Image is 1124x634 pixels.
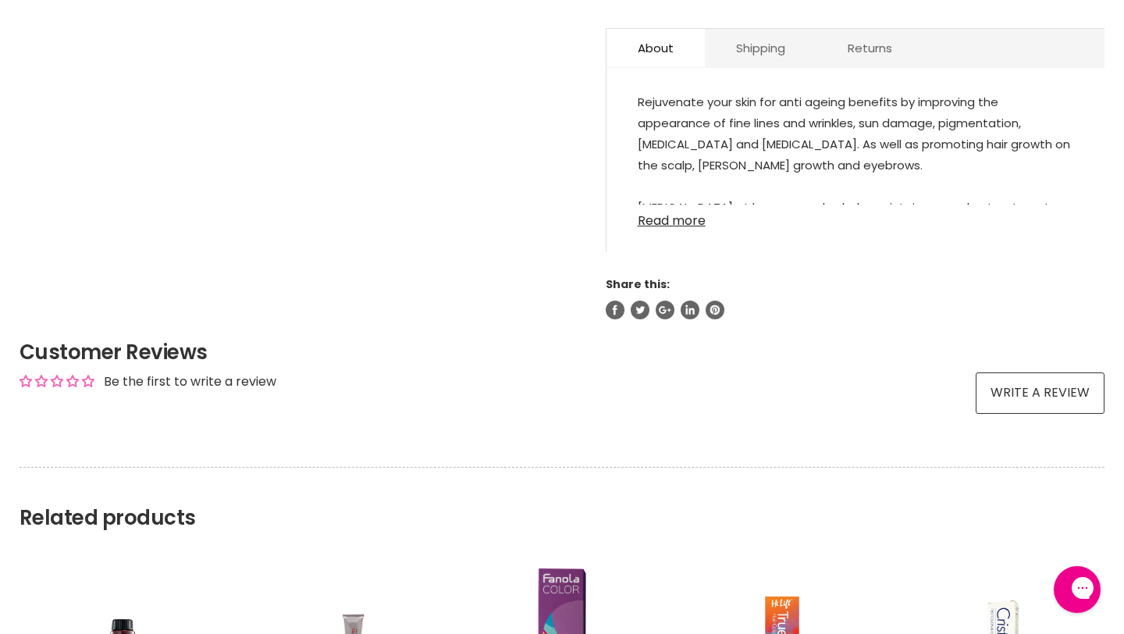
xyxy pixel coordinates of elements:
iframe: Gorgias live chat messenger [1046,561,1108,618]
h2: Related products [20,467,1104,530]
aside: Share this: [606,277,1104,319]
a: Read more [638,205,1073,228]
a: Shipping [705,29,816,67]
a: Write a review [976,372,1104,413]
div: Be the first to write a review [104,373,276,390]
a: Returns [816,29,923,67]
span: Rejuvenate your skin for anti ageing benefits by improving the appearance of fine lines and wrink... [638,94,1070,173]
span: [MEDICAL_DATA] at home can also help maintain your salon treatment results by extending your skin... [638,199,1069,300]
h2: Customer Reviews [20,338,1104,366]
span: Share this: [606,276,670,292]
a: About [606,29,705,67]
div: Average rating is 0.00 stars [20,372,94,390]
